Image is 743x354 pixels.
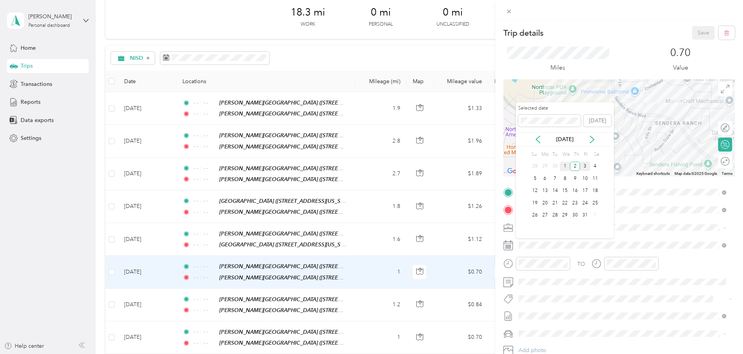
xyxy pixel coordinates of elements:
[570,198,580,208] div: 23
[503,28,543,38] p: Trip details
[673,63,688,73] p: Value
[580,186,590,196] div: 17
[530,198,540,208] div: 19
[550,186,560,196] div: 14
[580,162,590,171] div: 3
[580,211,590,220] div: 31
[590,186,600,196] div: 18
[530,186,540,196] div: 12
[548,135,581,143] p: [DATE]
[550,162,560,171] div: 30
[550,174,560,183] div: 7
[560,198,570,208] div: 22
[580,174,590,183] div: 10
[560,162,570,171] div: 1
[580,198,590,208] div: 24
[561,149,570,160] div: We
[560,174,570,183] div: 8
[530,211,540,220] div: 26
[540,186,550,196] div: 13
[530,162,540,171] div: 28
[590,211,600,220] div: 1
[518,105,581,112] label: Selected date
[590,174,600,183] div: 11
[560,211,570,220] div: 29
[636,171,670,176] button: Keyboard shortcuts
[699,310,743,354] iframe: Everlance-gr Chat Button Frame
[550,63,565,73] p: Miles
[540,162,550,171] div: 29
[570,211,580,220] div: 30
[590,198,600,208] div: 25
[505,166,531,176] a: Open this area in Google Maps (opens a new window)
[584,115,612,127] button: [DATE]
[550,211,560,220] div: 28
[540,198,550,208] div: 20
[670,47,690,59] p: 0.70
[675,171,717,176] span: Map data ©2025 Google
[530,174,540,183] div: 5
[570,174,580,183] div: 9
[551,149,559,160] div: Tu
[540,174,550,183] div: 6
[590,162,600,171] div: 4
[573,149,580,160] div: Th
[570,162,580,171] div: 2
[540,211,550,220] div: 27
[583,149,590,160] div: Fr
[530,149,537,160] div: Su
[593,149,600,160] div: Sa
[570,186,580,196] div: 16
[550,198,560,208] div: 21
[577,260,585,268] div: TO
[505,166,531,176] img: Google
[560,186,570,196] div: 15
[540,149,548,160] div: Mo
